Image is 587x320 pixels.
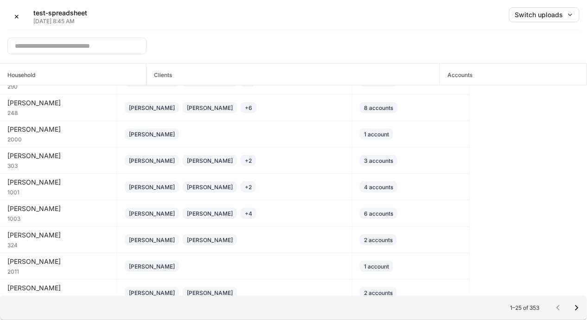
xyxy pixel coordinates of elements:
[129,156,175,165] div: [PERSON_NAME]
[129,183,175,192] div: [PERSON_NAME]
[187,156,233,165] div: [PERSON_NAME]
[187,103,233,112] div: [PERSON_NAME]
[515,12,574,18] div: Switch uploads
[7,240,109,249] div: 324
[147,70,172,79] h6: Clients
[7,108,109,117] div: 248
[7,213,109,223] div: 1003
[7,230,109,240] div: [PERSON_NAME]
[7,178,109,187] div: [PERSON_NAME]
[187,288,233,297] div: [PERSON_NAME]
[364,130,389,139] div: 1 account
[364,183,393,192] div: 4 accounts
[147,64,440,85] span: Clients
[7,266,109,275] div: 2011
[364,156,393,165] div: 3 accounts
[7,187,109,196] div: 1001
[129,209,175,218] div: [PERSON_NAME]
[129,288,175,297] div: [PERSON_NAME]
[33,18,87,25] p: [DATE] 8:45 AM
[245,103,252,112] div: + 6
[245,156,252,165] div: + 2
[245,209,252,218] div: + 4
[7,81,109,90] div: 290
[7,204,109,213] div: [PERSON_NAME]
[187,209,233,218] div: [PERSON_NAME]
[7,134,109,143] div: 2000
[14,13,19,20] div: ✕
[509,7,580,22] button: Switch uploads
[364,262,389,271] div: 1 account
[7,151,109,160] div: [PERSON_NAME]
[129,103,175,112] div: [PERSON_NAME]
[7,98,109,108] div: [PERSON_NAME]
[129,130,175,139] div: [PERSON_NAME]
[7,293,109,302] div: 269
[7,160,109,170] div: 303
[568,299,586,317] button: Go to next page
[364,103,393,112] div: 8 accounts
[7,257,109,266] div: [PERSON_NAME]
[364,288,393,297] div: 2 accounts
[7,283,109,293] div: [PERSON_NAME]
[440,70,472,79] h6: Accounts
[33,8,87,18] h5: test-spreadsheet
[364,236,393,244] div: 2 accounts
[7,125,109,134] div: [PERSON_NAME]
[129,236,175,244] div: [PERSON_NAME]
[364,209,393,218] div: 6 accounts
[510,304,540,312] p: 1–25 of 353
[245,183,252,192] div: + 2
[7,7,26,26] button: ✕
[187,236,233,244] div: [PERSON_NAME]
[187,183,233,192] div: [PERSON_NAME]
[440,64,587,85] span: Accounts
[129,262,175,271] div: [PERSON_NAME]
